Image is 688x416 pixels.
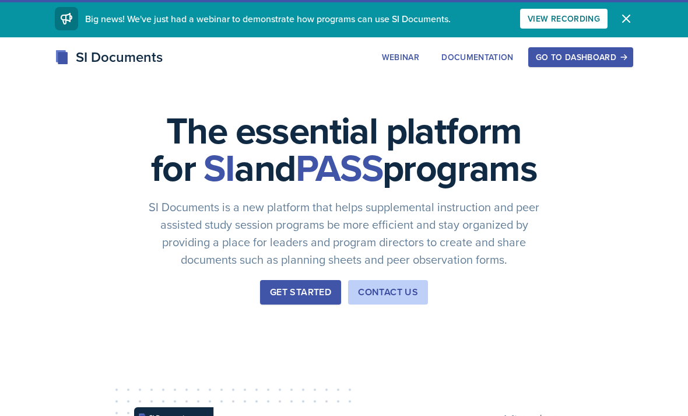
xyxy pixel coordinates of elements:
button: Go to Dashboard [528,47,633,67]
div: Get Started [270,285,331,299]
span: Big news! We've just had a webinar to demonstrate how programs can use SI Documents. [85,12,451,25]
button: Get Started [260,280,341,305]
div: Contact Us [358,285,418,299]
button: View Recording [520,9,608,29]
div: SI Documents [55,47,163,68]
button: Webinar [374,47,427,67]
button: Contact Us [348,280,428,305]
div: Go to Dashboard [536,53,626,62]
div: Webinar [382,53,419,62]
div: Documentation [441,53,514,62]
button: Documentation [434,47,521,67]
div: View Recording [528,14,600,23]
